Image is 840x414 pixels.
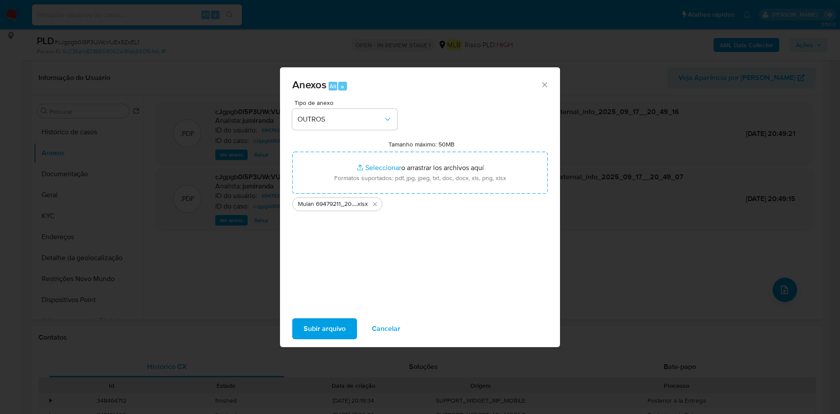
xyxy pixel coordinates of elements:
[370,199,380,209] button: Eliminar Mulan 69479211_2025_09_16_09_33_25.xlsx
[294,100,399,106] span: Tipo de anexo
[341,82,344,90] span: a
[292,194,548,211] ul: Archivos seleccionados
[356,200,368,209] span: .xlsx
[298,200,356,209] span: Mulan 69479211_2025_09_16_09_33_25
[329,82,336,90] span: Alt
[540,80,548,88] button: Cerrar
[372,319,400,338] span: Cancelar
[292,77,326,92] span: Anexos
[297,115,383,124] span: OUTROS
[292,318,357,339] button: Subir arquivo
[304,319,346,338] span: Subir arquivo
[360,318,412,339] button: Cancelar
[292,109,397,130] button: OUTROS
[388,140,455,148] label: Tamanho máximo: 50MB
